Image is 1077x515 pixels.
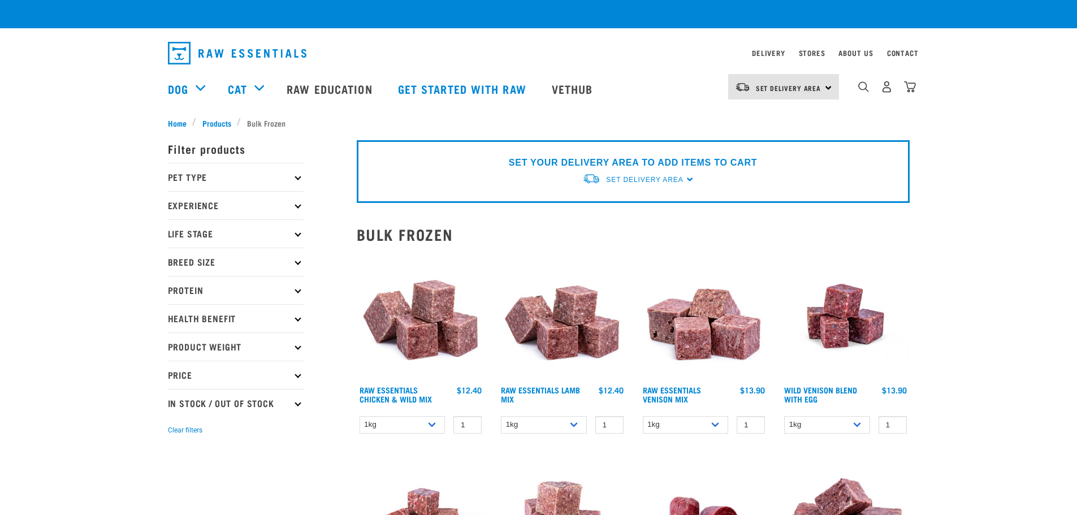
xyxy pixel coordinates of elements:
[168,117,187,129] span: Home
[168,117,910,129] nav: breadcrumbs
[457,386,482,395] div: $12.40
[357,226,910,243] h2: Bulk Frozen
[737,416,765,434] input: 1
[781,252,910,380] img: Venison Egg 1616
[168,135,304,163] p: Filter products
[879,416,907,434] input: 1
[168,42,306,64] img: Raw Essentials Logo
[168,219,304,248] p: Life Stage
[882,386,907,395] div: $13.90
[168,248,304,276] p: Breed Size
[799,51,825,55] a: Stores
[501,388,580,401] a: Raw Essentials Lamb Mix
[643,388,701,401] a: Raw Essentials Venison Mix
[168,332,304,361] p: Product Weight
[168,80,188,97] a: Dog
[881,81,893,93] img: user.png
[196,117,237,129] a: Products
[228,80,247,97] a: Cat
[168,163,304,191] p: Pet Type
[756,86,821,90] span: Set Delivery Area
[582,173,600,185] img: van-moving.png
[540,66,607,111] a: Vethub
[752,51,785,55] a: Delivery
[509,156,757,170] p: SET YOUR DELIVERY AREA TO ADD ITEMS TO CART
[784,388,857,401] a: Wild Venison Blend with Egg
[599,386,624,395] div: $12.40
[904,81,916,93] img: home-icon@2x.png
[168,361,304,389] p: Price
[168,389,304,417] p: In Stock / Out Of Stock
[640,252,768,380] img: 1113 RE Venison Mix 01
[606,176,683,184] span: Set Delivery Area
[740,386,765,395] div: $13.90
[595,416,624,434] input: 1
[887,51,919,55] a: Contact
[453,416,482,434] input: 1
[159,37,919,69] nav: dropdown navigation
[858,81,869,92] img: home-icon-1@2x.png
[357,252,485,380] img: Pile Of Cubed Chicken Wild Meat Mix
[168,117,193,129] a: Home
[360,388,432,401] a: Raw Essentials Chicken & Wild Mix
[168,425,202,435] button: Clear filters
[735,82,750,92] img: van-moving.png
[168,191,304,219] p: Experience
[168,276,304,304] p: Protein
[387,66,540,111] a: Get started with Raw
[275,66,386,111] a: Raw Education
[838,51,873,55] a: About Us
[168,304,304,332] p: Health Benefit
[202,117,231,129] span: Products
[498,252,626,380] img: ?1041 RE Lamb Mix 01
